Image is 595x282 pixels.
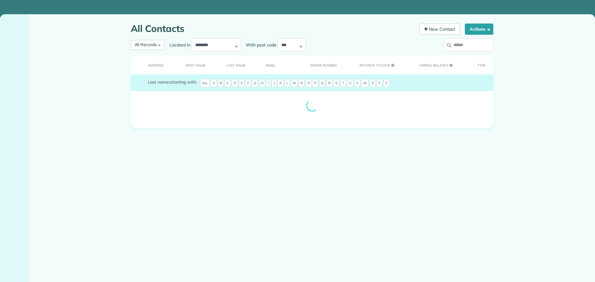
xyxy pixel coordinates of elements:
span: B [218,79,224,88]
th: Phone number [301,55,350,74]
span: U [347,79,353,88]
label: With post code [241,42,278,48]
span: F [245,79,251,88]
span: D [232,79,238,88]
span: K [278,79,284,88]
a: New Contact [419,24,460,35]
span: I [266,79,271,88]
span: M [291,79,297,88]
span: J [272,79,277,88]
span: S [333,79,339,88]
span: R [326,79,333,88]
th: Last Name [217,55,256,74]
th: Type [468,55,493,74]
label: Located in [165,42,192,48]
span: A [211,79,217,88]
span: Q [319,79,325,88]
th: First Name [176,55,217,74]
i: Changes made to your appointment data may take up to 24 hours to be reflected in customer unpaid ... [450,64,452,67]
th: Address [131,55,176,74]
span: H [259,79,265,88]
span: T [340,79,346,88]
span: All [200,79,210,88]
th: Email [256,55,301,74]
span: C [225,79,231,88]
span: All Records [134,42,157,47]
i: Changes made to your appointment data may take up to 24 hours to be reflected in customer unpaid ... [391,64,394,67]
span: Last names [148,79,171,85]
th: Revenue to Date [350,55,410,74]
span: N [298,79,305,88]
span: Z [383,79,389,88]
span: V [354,79,360,88]
span: W [361,79,369,88]
h1: All Contacts [131,24,415,34]
span: E [239,79,245,88]
span: G [252,79,258,88]
span: P [312,79,318,88]
span: L [284,79,290,88]
th: Unpaid Balance [410,55,468,74]
span: Y [377,79,382,88]
span: X [370,79,376,88]
button: Actions [465,24,493,35]
label: starting with: [148,79,197,85]
span: O [306,79,312,88]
